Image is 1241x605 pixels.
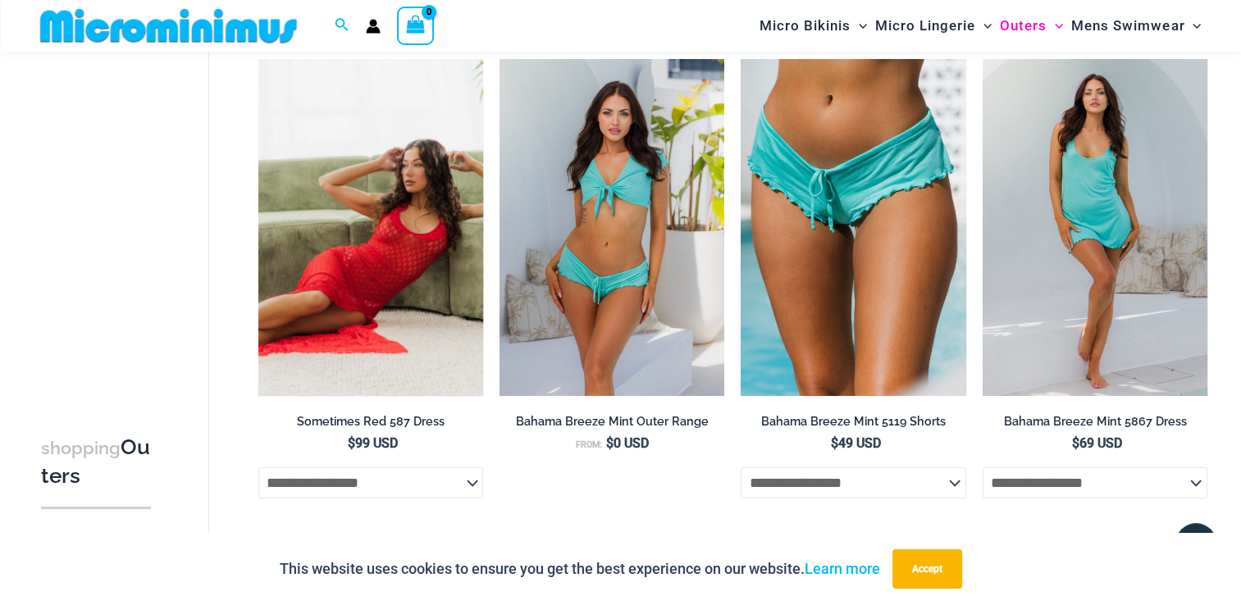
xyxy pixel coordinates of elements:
[348,435,398,451] bdi: 99 USD
[258,59,483,396] img: Sometimes Red 587 Dress 09
[500,59,724,396] img: Bahama Breeze Mint 9116 Crop Top 5119 Shorts 01v2
[258,414,483,435] a: Sometimes Red 587 Dress
[755,5,871,47] a: Micro BikinisMenu ToggleMenu Toggle
[34,7,303,44] img: MM SHOP LOGO FLAT
[996,5,1067,47] a: OutersMenu ToggleMenu Toggle
[1000,5,1047,47] span: Outers
[1071,5,1184,47] span: Mens Swimwear
[335,16,349,36] a: Search icon link
[831,435,881,451] bdi: 49 USD
[397,7,435,44] a: View Shopping Cart, empty
[753,2,1208,49] nav: Site Navigation
[741,414,965,435] a: Bahama Breeze Mint 5119 Shorts
[1067,5,1205,47] a: Mens SwimwearMenu ToggleMenu Toggle
[760,5,851,47] span: Micro Bikinis
[871,5,996,47] a: Micro LingerieMenu ToggleMenu Toggle
[975,5,992,47] span: Menu Toggle
[1072,435,1122,451] bdi: 69 USD
[741,59,965,396] img: Bahama Breeze Mint 5119 Shorts 01
[741,414,965,430] h2: Bahama Breeze Mint 5119 Shorts
[41,55,189,383] iframe: TrustedSite Certified
[41,438,121,458] span: shopping
[983,414,1207,430] h2: Bahama Breeze Mint 5867 Dress
[875,5,975,47] span: Micro Lingerie
[366,19,381,34] a: Account icon link
[741,59,965,396] a: Bahama Breeze Mint 5119 Shorts 01Bahama Breeze Mint 5119 Shorts 02Bahama Breeze Mint 5119 Shorts 02
[576,439,602,450] span: From:
[983,59,1207,396] img: Bahama Breeze Mint 5867 Dress 01
[1072,435,1079,451] span: $
[41,434,151,490] h3: Outers
[500,59,724,396] a: Bahama Breeze Mint 9116 Crop Top 5119 Shorts 01v2Bahama Breeze Mint 9116 Crop Top 5119 Shorts 04v...
[983,59,1207,396] a: Bahama Breeze Mint 5867 Dress 01Bahama Breeze Mint 5867 Dress 03Bahama Breeze Mint 5867 Dress 03
[831,435,838,451] span: $
[1047,5,1063,47] span: Menu Toggle
[606,435,649,451] bdi: 0 USD
[348,435,355,451] span: $
[983,414,1207,435] a: Bahama Breeze Mint 5867 Dress
[500,414,724,430] h2: Bahama Breeze Mint Outer Range
[1184,5,1201,47] span: Menu Toggle
[851,5,867,47] span: Menu Toggle
[606,435,614,451] span: $
[280,557,880,581] p: This website uses cookies to ensure you get the best experience on our website.
[500,414,724,435] a: Bahama Breeze Mint Outer Range
[258,59,483,396] a: Sometimes Red 587 Dress 10Sometimes Red 587 Dress 09Sometimes Red 587 Dress 09
[892,549,962,589] button: Accept
[805,560,880,577] a: Learn more
[258,414,483,430] h2: Sometimes Red 587 Dress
